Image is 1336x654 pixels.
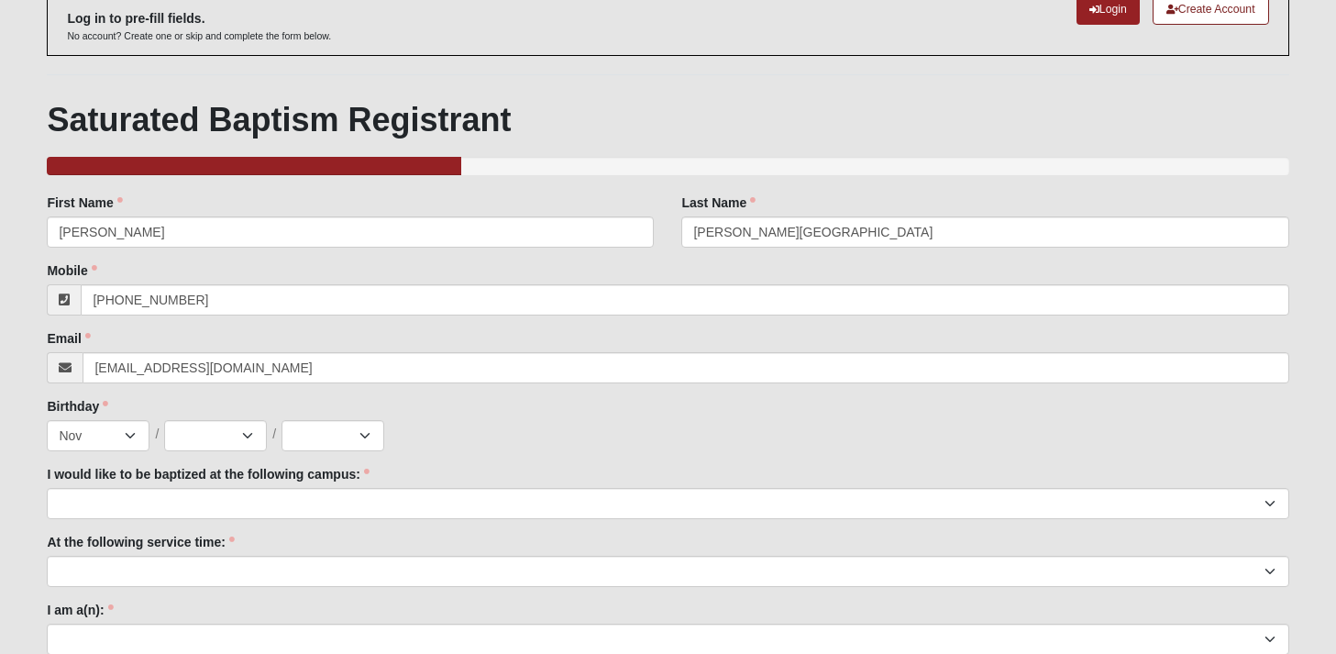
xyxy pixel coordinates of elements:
[155,425,159,445] span: /
[47,465,369,483] label: I would like to be baptized at the following campus:
[47,194,122,212] label: First Name
[47,533,234,551] label: At the following service time:
[47,100,1288,139] h1: Saturated Baptism Registrant
[47,601,113,619] label: I am a(n):
[47,397,108,416] label: Birthday
[47,261,96,280] label: Mobile
[67,29,331,43] p: No account? Create one or skip and complete the form below.
[681,194,756,212] label: Last Name
[272,425,276,445] span: /
[67,11,331,27] h6: Log in to pre-fill fields.
[47,329,90,348] label: Email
